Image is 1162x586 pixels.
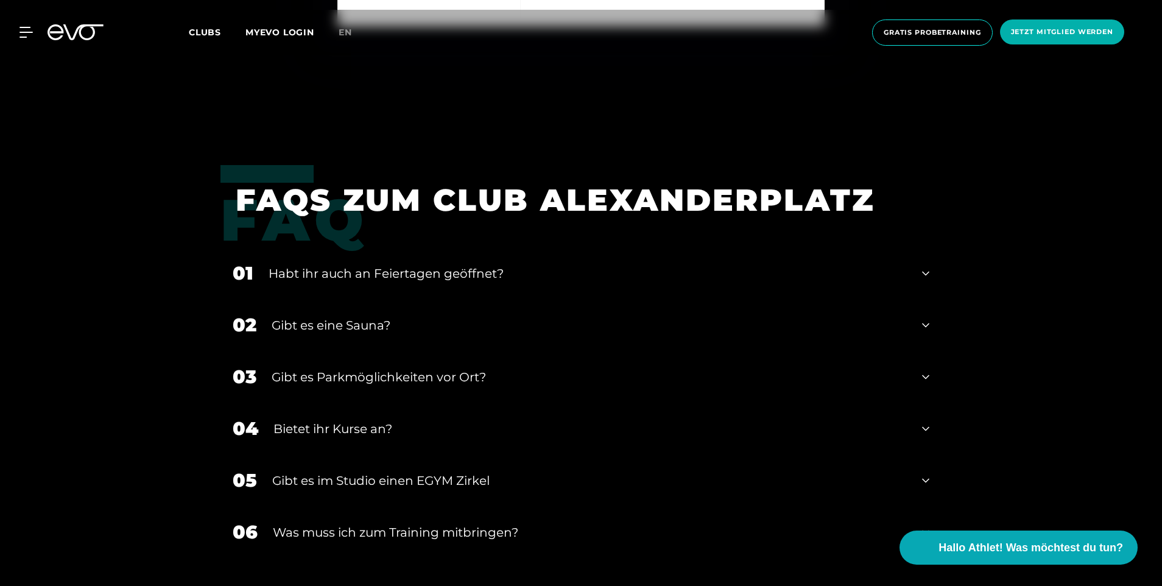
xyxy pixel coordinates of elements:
div: 02 [233,311,256,339]
span: en [339,27,352,38]
div: 03 [233,363,256,390]
div: 01 [233,259,253,287]
h1: FAQS ZUM CLUB ALEXANDERPLATZ [236,180,911,220]
span: Gratis Probetraining [884,27,981,38]
div: Gibt es im Studio einen EGYM Zirkel [272,471,907,490]
div: Gibt es eine Sauna? [272,316,907,334]
div: 06 [233,518,258,546]
div: 05 [233,467,257,494]
div: Was muss ich zum Training mitbringen? [273,523,907,542]
span: Clubs [189,27,221,38]
a: MYEVO LOGIN [245,27,314,38]
a: en [339,26,367,40]
span: Hallo Athlet! Was möchtest du tun? [938,540,1123,556]
div: Habt ihr auch an Feiertagen geöffnet? [269,264,907,283]
div: Bietet ihr Kurse an? [273,420,907,438]
span: Jetzt Mitglied werden [1011,27,1113,37]
div: Gibt es Parkmöglichkeiten vor Ort? [272,368,907,386]
a: Clubs [189,26,245,38]
a: Gratis Probetraining [868,19,996,46]
a: Jetzt Mitglied werden [996,19,1128,46]
button: Hallo Athlet! Was möchtest du tun? [900,531,1138,565]
div: 04 [233,415,258,442]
